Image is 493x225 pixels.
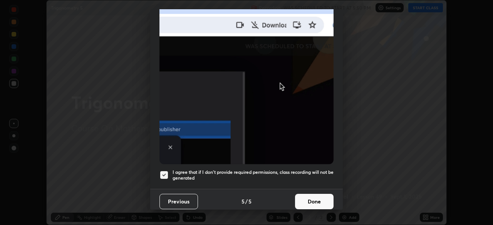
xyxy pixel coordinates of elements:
[295,194,334,209] button: Done
[245,197,248,205] h4: /
[173,169,334,181] h5: I agree that if I don't provide required permissions, class recording will not be generated
[248,197,252,205] h4: 5
[159,194,198,209] button: Previous
[241,197,245,205] h4: 5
